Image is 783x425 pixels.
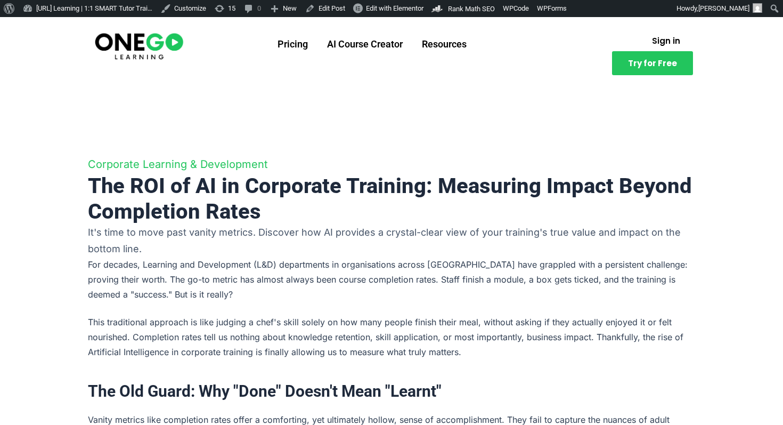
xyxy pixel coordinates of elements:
span: Sign in [652,37,680,45]
span: Rank Math SEO [448,5,495,13]
p: It's time to move past vanity metrics. Discover how AI provides a crystal-clear view of your trai... [88,224,695,257]
h2: The Old Guard: Why "Done" Doesn't Mean "Learnt" [88,381,695,402]
a: Try for Free [612,51,693,75]
span: Edit with Elementor [366,4,423,12]
p: For decades, Learning and Development (L&D) departments in organisations across [GEOGRAPHIC_DATA]... [88,257,695,302]
p: This traditional approach is like judging a chef's skill solely on how many people finish their m... [88,315,695,359]
a: Pricing [268,30,317,58]
h1: The ROI of AI in Corporate Training: Measuring Impact Beyond Completion Rates [88,173,695,224]
span: Try for Free [628,59,677,67]
a: Sign in [639,30,693,51]
p: Corporate Learning & Development [88,155,695,173]
a: AI Course Creator [317,30,412,58]
a: Resources [412,30,476,58]
span: [PERSON_NAME] [698,4,749,12]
